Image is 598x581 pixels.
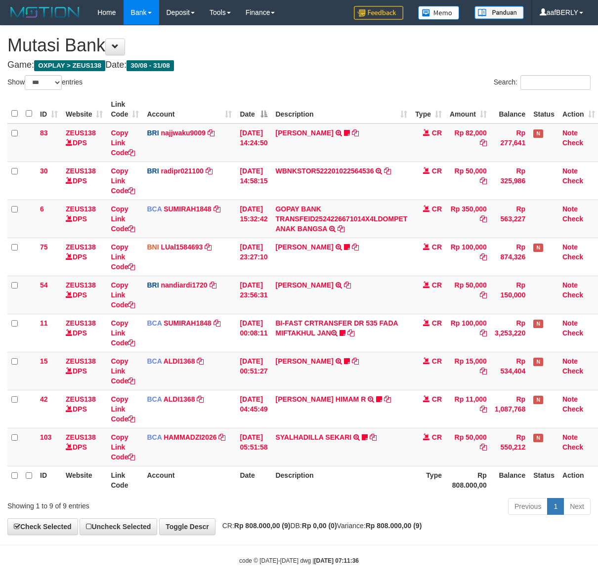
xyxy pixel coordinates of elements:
[66,167,96,175] a: ZEUS138
[562,319,578,327] a: Note
[66,281,96,289] a: ZEUS138
[352,243,359,251] a: Copy NOFAN MOHAMAD SAPUTRA to clipboard
[562,281,578,289] a: Note
[446,466,491,494] th: Rp 808.000,00
[562,177,583,185] a: Check
[127,60,174,71] span: 30/08 - 31/08
[62,95,107,124] th: Website: activate to sort column ascending
[432,281,442,289] span: CR
[236,466,271,494] th: Date
[533,434,543,442] span: Has Note
[480,405,487,413] a: Copy Rp 11,000 to clipboard
[271,95,411,124] th: Description: activate to sort column ascending
[236,390,271,428] td: [DATE] 04:45:49
[236,314,271,352] td: [DATE] 00:08:11
[446,95,491,124] th: Amount: activate to sort column ascending
[111,433,135,461] a: Copy Link Code
[384,167,391,175] a: Copy WBNKSTOR522201022564536 to clipboard
[62,124,107,162] td: DPS
[206,167,213,175] a: Copy radipr021100 to clipboard
[66,395,96,403] a: ZEUS138
[40,167,48,175] span: 30
[562,243,578,251] a: Note
[547,498,564,515] a: 1
[208,129,214,137] a: Copy najjwaku9009 to clipboard
[161,129,205,137] a: najjwaku9009
[236,428,271,466] td: [DATE] 05:51:58
[159,518,215,535] a: Toggle Descr
[562,167,578,175] a: Note
[236,352,271,390] td: [DATE] 00:51:27
[205,243,212,251] a: Copy LUal1584693 to clipboard
[66,433,96,441] a: ZEUS138
[562,291,583,299] a: Check
[80,518,157,535] a: Uncheck Selected
[214,205,220,213] a: Copy SUMIRAH1848 to clipboard
[147,205,162,213] span: BCA
[275,433,351,441] a: SYALHADILLA SEKARI
[111,167,135,195] a: Copy Link Code
[164,205,211,213] a: SUMIRAH1848
[384,395,391,403] a: Copy ALVA HIMAM R to clipboard
[236,200,271,238] td: [DATE] 15:32:42
[432,129,442,137] span: CR
[7,60,591,70] h4: Game: Date:
[563,498,591,515] a: Next
[520,75,591,90] input: Search:
[62,238,107,276] td: DPS
[7,36,591,55] h1: Mutasi Bank
[164,319,211,327] a: SUMIRAH1848
[338,225,344,233] a: Copy GOPAY BANK TRANSFEID2524226671014X4LDOMPET ANAK BANGSA to clipboard
[271,314,411,352] td: BI-FAST CRTRANSFER DR 535 FADA MIFTAKHUL JAN
[446,162,491,200] td: Rp 50,000
[275,167,374,175] a: WBNKSTOR522201022564536
[491,276,529,314] td: Rp 150,000
[7,518,78,535] a: Check Selected
[275,281,333,289] a: [PERSON_NAME]
[236,238,271,276] td: [DATE] 23:27:10
[40,433,51,441] span: 103
[354,6,403,20] img: Feedback.jpg
[40,281,48,289] span: 54
[446,352,491,390] td: Rp 15,000
[40,357,48,365] span: 15
[366,522,422,530] strong: Rp 808.000,00 (9)
[562,253,583,261] a: Check
[36,95,62,124] th: ID: activate to sort column ascending
[218,433,225,441] a: Copy HAMMADZI2026 to clipboard
[480,215,487,223] a: Copy Rp 350,000 to clipboard
[66,129,96,137] a: ZEUS138
[418,6,460,20] img: Button%20Memo.svg
[432,167,442,175] span: CR
[494,75,591,90] label: Search:
[446,124,491,162] td: Rp 82,000
[40,243,48,251] span: 75
[164,395,195,403] a: ALDI1368
[210,281,216,289] a: Copy nandiardi1720 to clipboard
[66,319,96,327] a: ZEUS138
[480,253,487,261] a: Copy Rp 100,000 to clipboard
[66,243,96,251] a: ZEUS138
[275,129,333,137] a: [PERSON_NAME]
[107,95,143,124] th: Link Code: activate to sort column ascending
[40,129,48,137] span: 83
[432,395,442,403] span: CR
[446,428,491,466] td: Rp 50,000
[111,129,135,157] a: Copy Link Code
[147,243,159,251] span: BNI
[352,357,359,365] a: Copy INDAH YULITASARI to clipboard
[302,522,337,530] strong: Rp 0,00 (0)
[533,396,543,404] span: Has Note
[491,428,529,466] td: Rp 550,212
[562,443,583,451] a: Check
[432,433,442,441] span: CR
[62,276,107,314] td: DPS
[491,95,529,124] th: Balance
[491,466,529,494] th: Balance
[36,466,62,494] th: ID
[562,367,583,375] a: Check
[491,162,529,200] td: Rp 325,986
[480,443,487,451] a: Copy Rp 50,000 to clipboard
[62,162,107,200] td: DPS
[111,319,135,347] a: Copy Link Code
